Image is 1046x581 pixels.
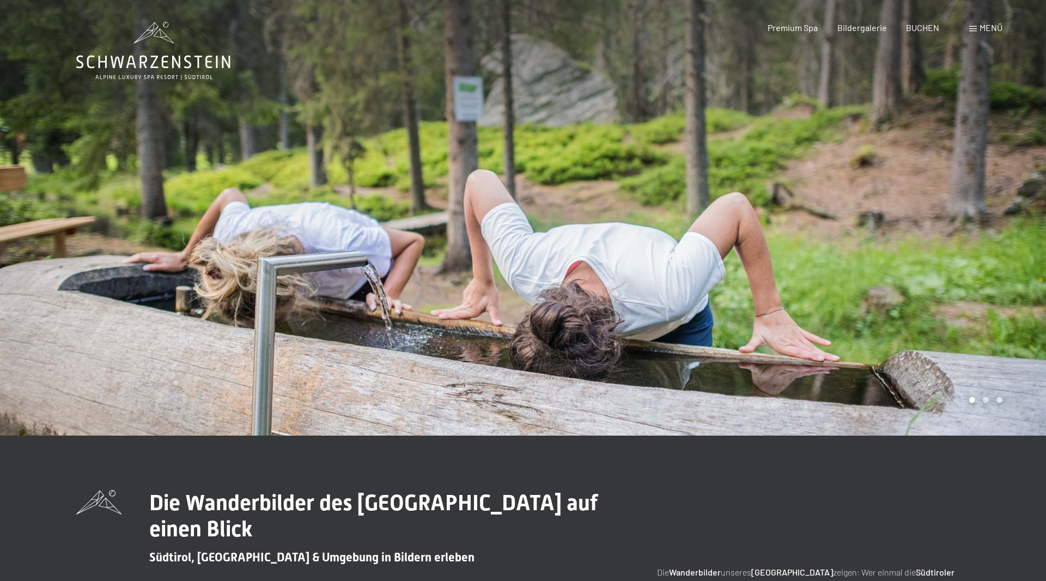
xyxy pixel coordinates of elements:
strong: [GEOGRAPHIC_DATA] [751,567,833,577]
span: Die Wanderbilder des [GEOGRAPHIC_DATA] auf einen Blick [149,490,598,542]
span: Menü [980,22,1002,33]
div: Carousel Page 1 (Current Slide) [969,397,975,403]
div: Carousel Pagination [965,397,1002,403]
div: Carousel Page 3 [996,397,1002,403]
span: Südtirol, [GEOGRAPHIC_DATA] & Umgebung in Bildern erleben [149,551,475,564]
a: Bildergalerie [837,22,887,33]
a: Premium Spa [768,22,818,33]
strong: Wanderbilder [669,567,721,577]
a: BUCHEN [906,22,939,33]
div: Carousel Page 2 [983,397,989,403]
